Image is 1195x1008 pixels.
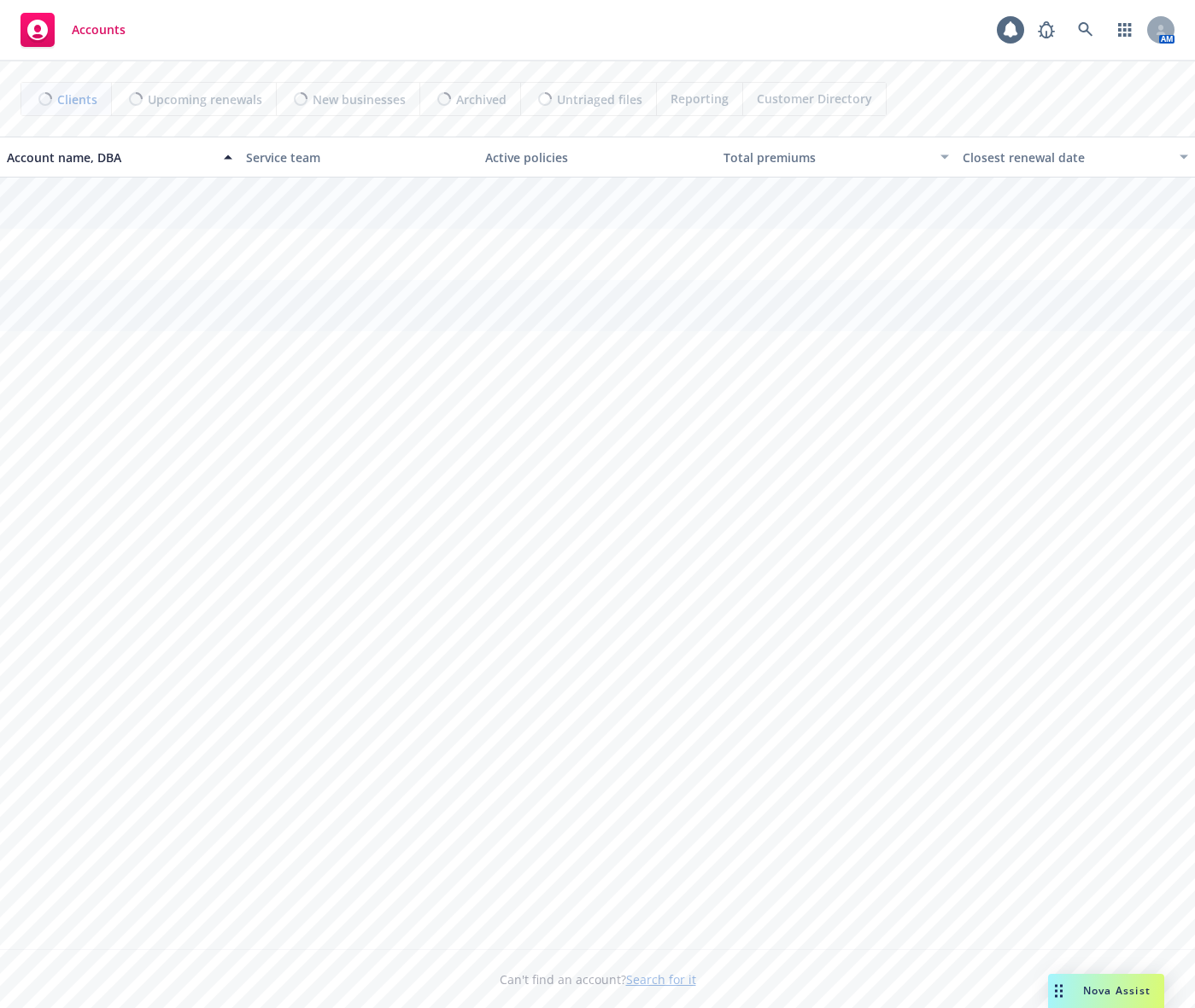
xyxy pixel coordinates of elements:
button: Service team [239,137,478,178]
div: Closest renewal date [963,149,1169,166]
span: Upcoming renewals [148,90,262,108]
div: Drag to move [1048,974,1069,1008]
div: Total premiums [723,149,930,166]
span: Accounts [72,23,126,37]
span: Nova Assist [1083,983,1151,998]
span: Reporting [671,90,729,108]
div: Active policies [485,149,711,166]
button: Active policies [478,137,718,178]
button: Total premiums [717,137,956,178]
span: Customer Directory [757,90,872,108]
div: Account name, DBA [7,149,214,166]
a: Search for it [626,971,696,988]
span: Can't find an account? [500,970,696,988]
span: New businesses [313,90,406,108]
a: Switch app [1108,13,1142,47]
button: Closest renewal date [956,137,1195,178]
span: Clients [57,90,97,108]
div: Service team [246,149,472,166]
span: Untriaged files [557,90,642,108]
a: Report a Bug [1029,13,1063,47]
a: Search [1069,13,1103,47]
button: Nova Assist [1048,974,1164,1008]
a: Accounts [14,6,132,54]
span: Archived [456,90,507,108]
